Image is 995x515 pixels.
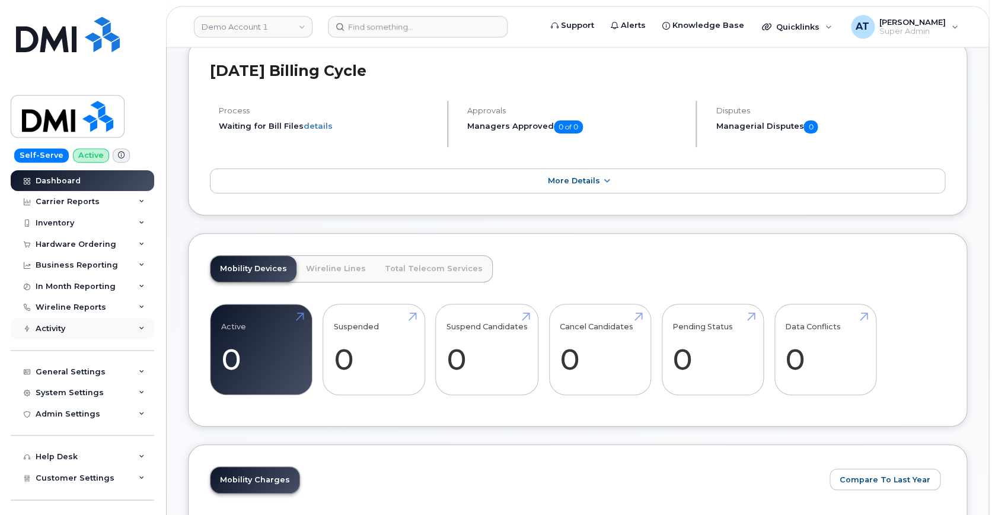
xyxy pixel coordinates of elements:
a: Alerts [602,14,654,37]
a: Wireline Lines [296,256,375,282]
span: 0 [803,120,818,133]
h4: Process [219,106,437,115]
h4: Approvals [467,106,685,115]
a: Pending Status 0 [672,310,752,389]
a: Mobility Charges [211,467,299,493]
a: Total Telecom Services [375,256,492,282]
span: Compare To Last Year [840,474,930,485]
a: Suspend Candidates 0 [447,310,528,389]
span: More Details [547,176,599,185]
a: Data Conflicts 0 [785,310,865,389]
a: Suspended 0 [334,310,414,389]
input: Find something... [328,16,508,37]
span: Support [561,20,594,31]
a: Mobility Devices [211,256,296,282]
h5: Managers Approved [467,120,685,133]
span: 0 of 0 [554,120,583,133]
span: AT [856,20,869,34]
h2: [DATE] Billing Cycle [210,62,945,80]
a: Active 0 [221,310,301,389]
a: Knowledge Base [654,14,752,37]
div: Quicklinks [754,15,840,39]
button: Compare To Last Year [830,469,940,490]
h5: Managerial Disputes [716,120,945,133]
span: Super Admin [879,27,946,36]
span: [PERSON_NAME] [879,17,946,27]
span: Knowledge Base [672,20,744,31]
span: Alerts [621,20,646,31]
a: details [304,121,333,131]
a: Cancel Candidates 0 [560,310,640,389]
a: Support [543,14,602,37]
span: Quicklinks [776,22,819,31]
div: Angela Thornburg [843,15,967,39]
li: Waiting for Bill Files [219,120,437,132]
a: Demo Account 1 [194,16,312,37]
h4: Disputes [716,106,945,115]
